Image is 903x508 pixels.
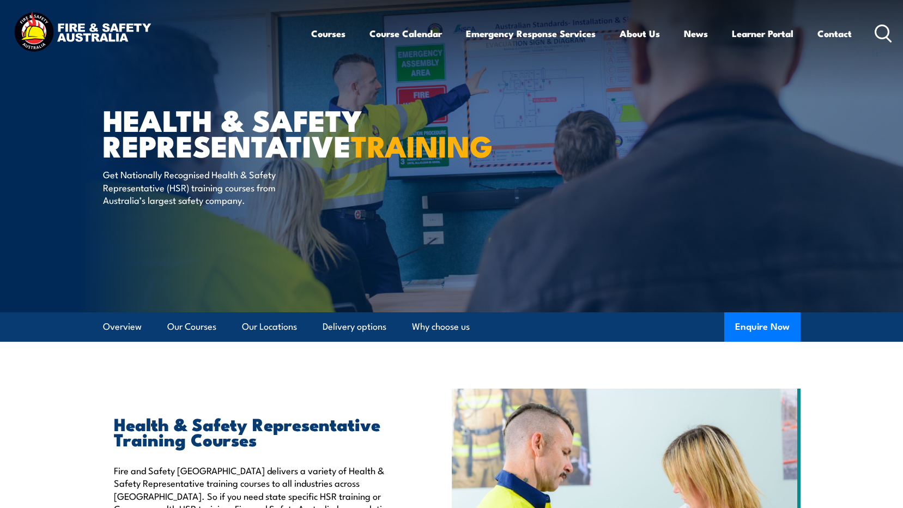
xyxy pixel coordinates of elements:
[167,312,216,341] a: Our Courses
[620,19,660,48] a: About Us
[369,19,442,48] a: Course Calendar
[351,122,493,167] strong: TRAINING
[684,19,708,48] a: News
[323,312,386,341] a: Delivery options
[114,416,402,446] h2: Health & Safety Representative Training Courses
[311,19,346,48] a: Courses
[103,312,142,341] a: Overview
[242,312,297,341] a: Our Locations
[732,19,793,48] a: Learner Portal
[466,19,596,48] a: Emergency Response Services
[103,168,302,206] p: Get Nationally Recognised Health & Safety Representative (HSR) training courses from Australia’s ...
[103,107,372,158] h1: Health & Safety Representative
[817,19,852,48] a: Contact
[724,312,801,342] button: Enquire Now
[412,312,470,341] a: Why choose us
